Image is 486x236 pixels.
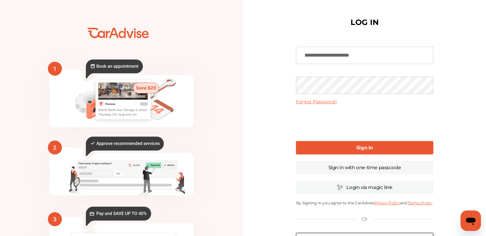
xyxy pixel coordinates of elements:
[362,216,367,223] p: Or
[296,99,337,105] a: Forgot Password?
[337,184,343,190] img: magic_icon.32c66aac.svg
[351,19,379,26] h1: LOG IN
[316,110,413,135] iframe: reCAPTCHA
[296,181,433,194] a: Login via magic link
[407,201,432,205] a: Terms of Use
[296,201,433,205] p: By Signing In you agree to the CarAdvise and .
[296,161,433,174] a: Sign in with one-time passcode
[356,145,373,151] b: Sign In
[460,210,481,231] iframe: Button to launch messaging window
[374,201,399,205] a: Privacy Policy
[296,141,433,154] a: Sign In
